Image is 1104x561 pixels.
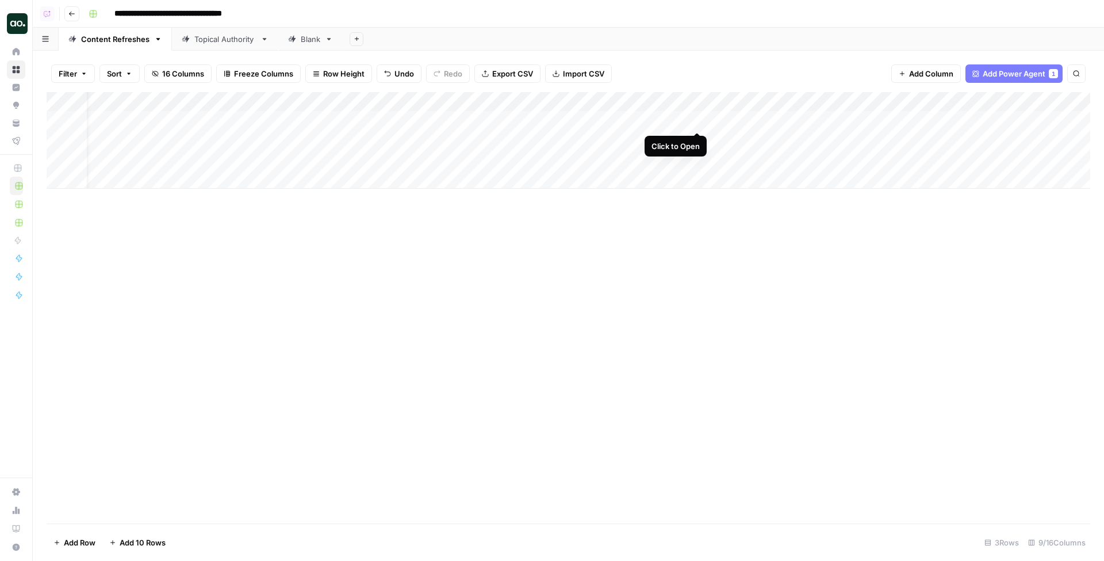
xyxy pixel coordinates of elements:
[7,483,25,501] a: Settings
[102,533,172,552] button: Add 10 Rows
[301,33,320,45] div: Blank
[194,33,256,45] div: Topical Authority
[59,28,172,51] a: Content Refreshes
[563,68,604,79] span: Import CSV
[278,28,343,51] a: Blank
[891,64,961,83] button: Add Column
[7,13,28,34] img: Nick's Workspace Logo
[162,68,204,79] span: 16 Columns
[426,64,470,83] button: Redo
[144,64,212,83] button: 16 Columns
[983,68,1045,79] span: Add Power Agent
[7,96,25,115] a: Opportunities
[7,114,25,132] a: Your Data
[7,520,25,538] a: Learning Hub
[59,68,77,79] span: Filter
[1023,533,1090,552] div: 9/16 Columns
[234,68,293,79] span: Freeze Columns
[7,60,25,79] a: Browse
[216,64,301,83] button: Freeze Columns
[980,533,1023,552] div: 3 Rows
[81,33,149,45] div: Content Refreshes
[99,64,140,83] button: Sort
[107,68,122,79] span: Sort
[1052,69,1055,78] span: 1
[492,68,533,79] span: Export CSV
[64,537,95,548] span: Add Row
[305,64,372,83] button: Row Height
[474,64,540,83] button: Export CSV
[394,68,414,79] span: Undo
[377,64,421,83] button: Undo
[651,140,700,152] div: Click to Open
[51,64,95,83] button: Filter
[7,501,25,520] a: Usage
[7,9,25,38] button: Workspace: Nick's Workspace
[444,68,462,79] span: Redo
[965,64,1063,83] button: Add Power Agent1
[7,132,25,150] a: Flightpath
[7,538,25,556] button: Help + Support
[1049,69,1058,78] div: 1
[7,78,25,97] a: Insights
[7,43,25,61] a: Home
[120,537,166,548] span: Add 10 Rows
[47,533,102,552] button: Add Row
[909,68,953,79] span: Add Column
[545,64,612,83] button: Import CSV
[323,68,365,79] span: Row Height
[172,28,278,51] a: Topical Authority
